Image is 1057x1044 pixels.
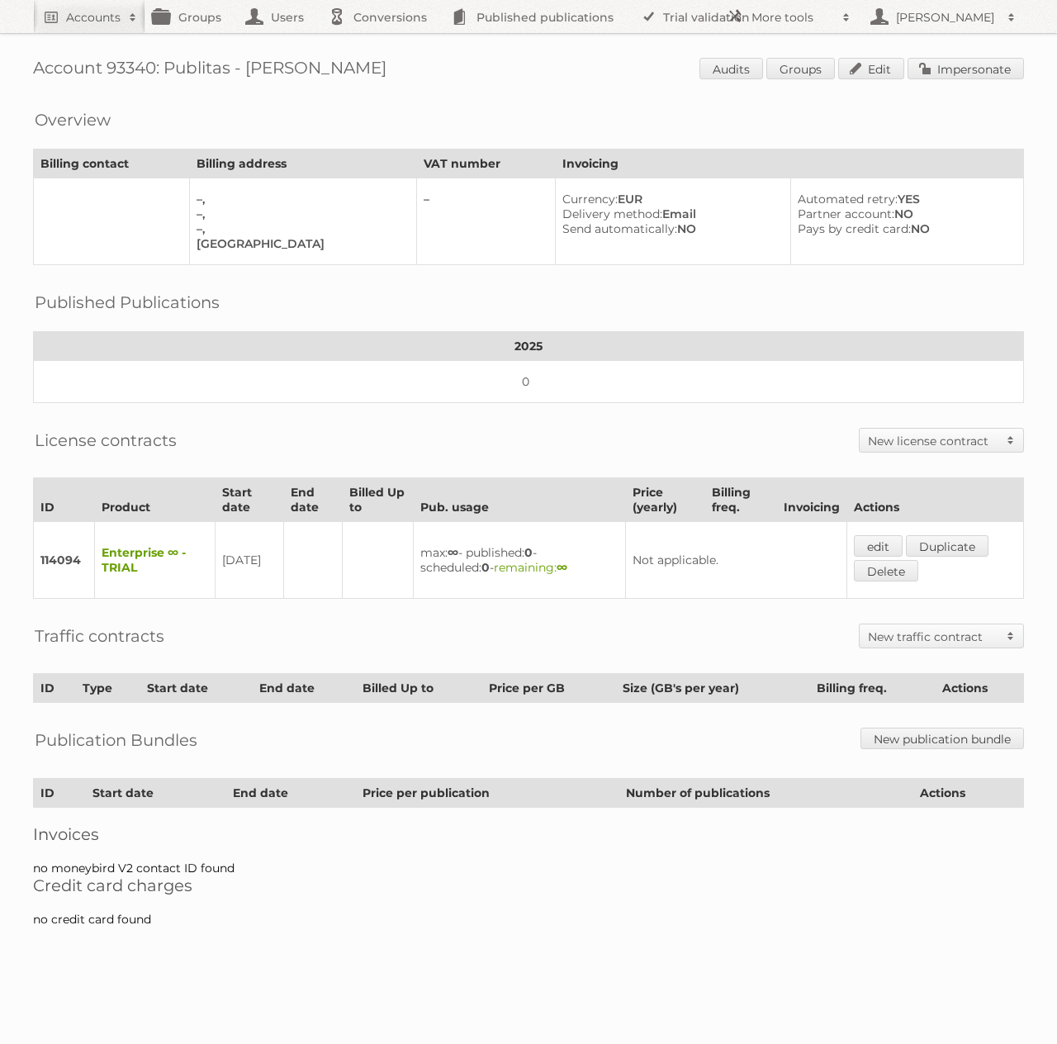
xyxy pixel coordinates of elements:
[766,58,835,79] a: Groups
[416,178,555,265] td: –
[197,192,403,206] div: –,
[35,728,197,752] h2: Publication Bundles
[908,58,1024,79] a: Impersonate
[777,478,847,522] th: Invoicing
[86,779,226,808] th: Start date
[892,9,999,26] h2: [PERSON_NAME]
[197,221,403,236] div: –,
[705,478,777,522] th: Billing freq.
[34,478,95,522] th: ID
[868,629,998,645] h2: New traffic contract
[448,545,458,560] strong: ∞
[562,206,662,221] span: Delivery method:
[416,149,555,178] th: VAT number
[860,429,1023,452] a: New license contract
[481,560,490,575] strong: 0
[66,9,121,26] h2: Accounts
[616,674,810,703] th: Size (GB's per year)
[998,624,1023,648] span: Toggle
[847,478,1024,522] th: Actions
[33,58,1024,83] h1: Account 93340: Publitas - [PERSON_NAME]
[34,332,1024,361] th: 2025
[699,58,763,79] a: Audits
[35,624,164,648] h2: Traffic contracts
[343,478,414,522] th: Billed Up to
[626,522,847,599] td: Not applicable.
[562,221,777,236] div: NO
[75,674,140,703] th: Type
[557,560,567,575] strong: ∞
[912,779,1023,808] th: Actions
[810,674,936,703] th: Billing freq.
[35,107,111,132] h2: Overview
[906,535,988,557] a: Duplicate
[95,478,216,522] th: Product
[34,779,86,808] th: ID
[798,192,898,206] span: Automated retry:
[751,9,834,26] h2: More tools
[860,624,1023,648] a: New traffic contract
[284,478,343,522] th: End date
[854,535,903,557] a: edit
[798,192,1010,206] div: YES
[562,206,777,221] div: Email
[252,674,355,703] th: End date
[34,674,76,703] th: ID
[798,206,1010,221] div: NO
[34,361,1024,403] td: 0
[197,236,403,251] div: [GEOGRAPHIC_DATA]
[626,478,705,522] th: Price (yearly)
[555,149,1023,178] th: Invoicing
[215,478,284,522] th: Start date
[798,206,894,221] span: Partner account:
[854,560,918,581] a: Delete
[481,674,615,703] th: Price per GB
[838,58,904,79] a: Edit
[355,779,619,808] th: Price per publication
[35,428,177,453] h2: License contracts
[562,192,618,206] span: Currency:
[226,779,356,808] th: End date
[34,522,95,599] td: 114094
[33,824,1024,844] h2: Invoices
[562,221,677,236] span: Send automatically:
[140,674,252,703] th: Start date
[798,221,1010,236] div: NO
[215,522,284,599] td: [DATE]
[33,876,1024,895] h2: Credit card charges
[524,545,533,560] strong: 0
[998,429,1023,452] span: Toggle
[798,221,911,236] span: Pays by credit card:
[414,522,626,599] td: max: - published: - scheduled: -
[34,149,190,178] th: Billing contact
[935,674,1023,703] th: Actions
[562,192,777,206] div: EUR
[868,433,998,449] h2: New license contract
[35,290,220,315] h2: Published Publications
[619,779,912,808] th: Number of publications
[190,149,417,178] th: Billing address
[414,478,626,522] th: Pub. usage
[860,728,1024,749] a: New publication bundle
[494,560,567,575] span: remaining:
[355,674,481,703] th: Billed Up to
[197,206,403,221] div: –,
[95,522,216,599] td: Enterprise ∞ - TRIAL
